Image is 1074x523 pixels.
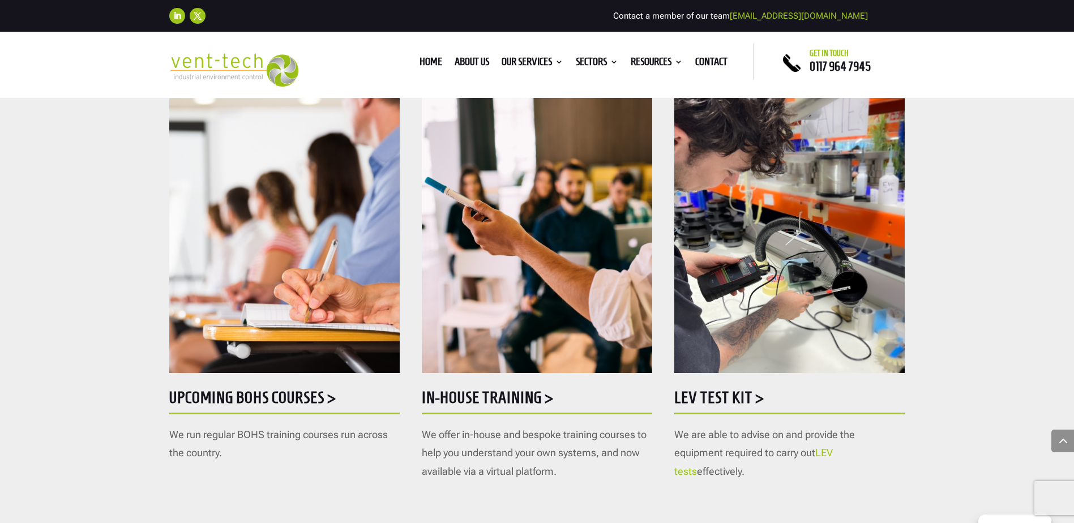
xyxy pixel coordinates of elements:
a: Our Services [502,58,563,70]
img: Testing - 1 [674,75,905,373]
a: Sectors [576,58,618,70]
span: We offer in-house and bespoke training courses to help you understand your own systems, and now a... [422,428,647,477]
a: Contact [695,58,728,70]
img: AdobeStock_142781697 [422,75,652,373]
a: 0117 964 7945 [810,59,871,73]
span: We are able to advise on and provide the equipment required to carry out effectively. [674,428,855,477]
a: [EMAIL_ADDRESS][DOMAIN_NAME] [730,11,868,21]
h5: Upcoming BOHS courses > [169,389,400,411]
h5: In-house training > [422,389,652,411]
a: Resources [631,58,683,70]
span: Contact a member of our team [613,11,868,21]
a: Home [420,58,442,70]
img: AdobeStock_295110466 [169,75,400,373]
a: LEV tests [674,447,833,477]
span: Get in touch [810,49,849,58]
a: Follow on LinkedIn [169,8,185,24]
img: 2023-09-27T08_35_16.549ZVENT-TECH---Clear-background [169,53,299,87]
h5: LEV Test Kit > [674,389,905,411]
a: About us [455,58,489,70]
p: We run regular BOHS training courses run across the country. [169,426,400,462]
a: Follow on X [190,8,206,24]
